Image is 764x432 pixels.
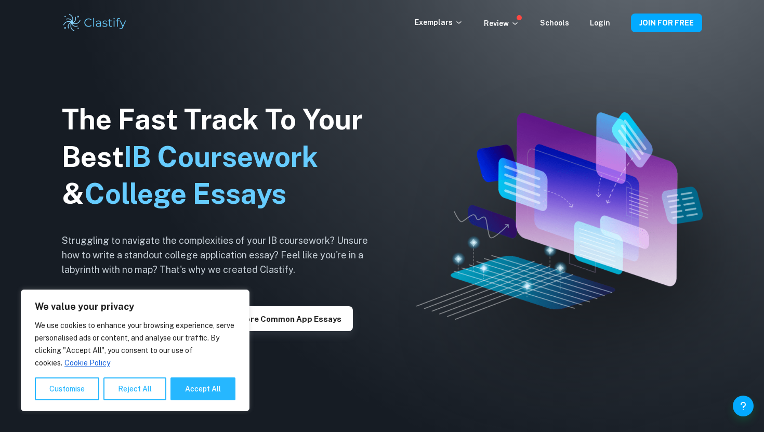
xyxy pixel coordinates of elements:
[62,12,128,33] img: Clastify logo
[62,233,384,277] h6: Struggling to navigate the complexities of your IB coursework? Unsure how to write a standout col...
[484,18,519,29] p: Review
[124,140,318,173] span: IB Coursework
[103,377,166,400] button: Reject All
[416,112,703,320] img: Clastify hero
[415,17,463,28] p: Exemplars
[733,396,754,416] button: Help and Feedback
[64,358,111,368] a: Cookie Policy
[35,377,99,400] button: Customise
[21,290,249,411] div: We value your privacy
[84,177,286,210] span: College Essays
[62,101,384,213] h1: The Fast Track To Your Best &
[590,19,610,27] a: Login
[540,19,569,27] a: Schools
[35,300,235,313] p: We value your privacy
[631,14,702,32] button: JOIN FOR FREE
[217,306,353,331] button: Explore Common App essays
[170,377,235,400] button: Accept All
[217,313,353,323] a: Explore Common App essays
[35,319,235,369] p: We use cookies to enhance your browsing experience, serve personalised ads or content, and analys...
